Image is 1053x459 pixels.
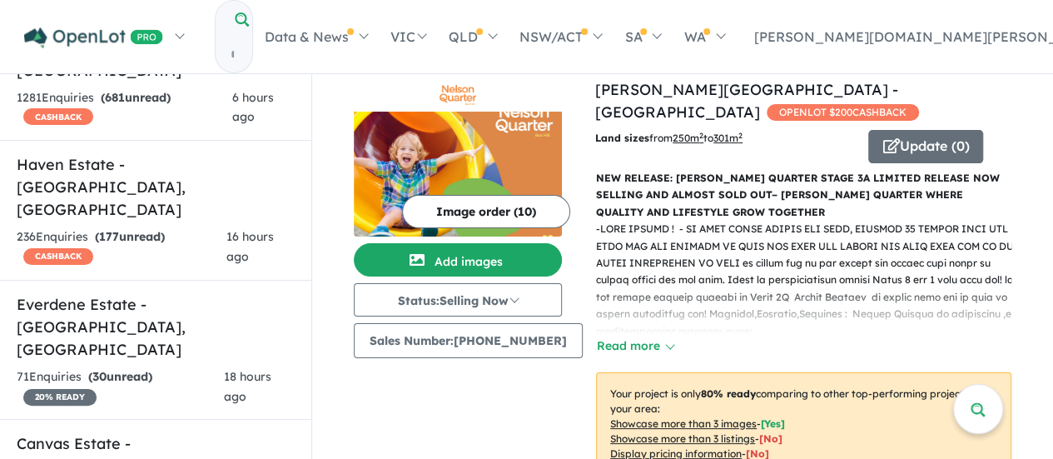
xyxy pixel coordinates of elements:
input: Try estate name, suburb, builder or developer [216,37,249,72]
a: SA [613,7,672,66]
span: 681 [105,90,125,105]
p: from [595,130,856,147]
h5: Everdene Estate - [GEOGRAPHIC_DATA] , [GEOGRAPHIC_DATA] [17,293,295,361]
u: 301 m [713,132,743,144]
button: Sales Number:[PHONE_NUMBER] [354,323,583,358]
a: WA [672,7,735,66]
img: Nelson Quarter Estate - Box Hill [354,112,562,237]
a: VIC [379,7,437,66]
img: Openlot PRO Logo White [24,27,163,48]
u: Showcase more than 3 images [610,417,757,430]
a: QLD [437,7,508,66]
a: Nelson Quarter Estate - Box Hill LogoNelson Quarter Estate - Box Hill [354,78,562,237]
u: 250 m [673,132,703,144]
span: 177 [99,229,119,244]
span: CASHBACK [23,108,93,125]
div: 1281 Enquir ies [17,88,231,128]
span: 30 [92,369,107,384]
button: Status:Selling Now [354,283,562,317]
button: Image order (10) [402,195,570,228]
img: Nelson Quarter Estate - Box Hill Logo [360,85,555,105]
span: 18 hours ago [224,369,271,404]
button: Add images [354,243,562,277]
span: 16 hours ago [226,229,274,264]
div: 236 Enquir ies [17,227,226,267]
span: CASHBACK [23,248,93,265]
a: Data & News [253,7,379,66]
h5: Haven Estate - [GEOGRAPHIC_DATA] , [GEOGRAPHIC_DATA] [17,153,295,221]
sup: 2 [738,131,743,140]
span: to [703,132,743,144]
div: 71 Enquir ies [17,367,224,407]
a: NSW/ACT [508,7,613,66]
span: [ Yes ] [761,417,785,430]
b: Land sizes [595,132,649,144]
button: Read more [596,337,674,356]
span: 20 % READY [23,389,97,406]
strong: ( unread) [101,90,171,105]
p: NEW RELEASE: [PERSON_NAME] QUARTER STAGE 3A LIMITED RELEASE NOW SELLING AND ALMOST SOLD OUT– [PER... [596,170,1011,221]
strong: ( unread) [95,229,165,244]
button: Update (0) [868,130,983,163]
strong: ( unread) [88,369,152,384]
span: OPENLOT $ 200 CASHBACK [767,104,919,121]
a: [PERSON_NAME][GEOGRAPHIC_DATA] - [GEOGRAPHIC_DATA] [595,80,898,122]
u: Showcase more than 3 listings [610,432,755,445]
sup: 2 [699,131,703,140]
span: [ No ] [759,432,782,445]
b: 80 % ready [701,387,756,400]
span: 6 hours ago [231,90,273,125]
